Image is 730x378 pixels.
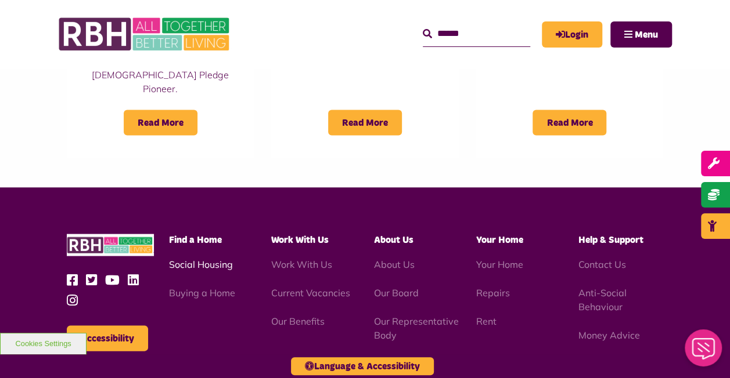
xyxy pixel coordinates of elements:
span: Read More [124,110,197,135]
span: Read More [533,110,606,135]
a: Our Board [373,286,418,298]
span: Menu [635,30,658,39]
a: Rent [476,315,497,326]
button: Accessibility [67,325,148,351]
a: Anti-Social Behaviour [578,286,627,312]
a: MyRBH [542,21,602,48]
span: Find a Home [169,235,222,244]
span: Help & Support [578,235,643,244]
button: Navigation [610,21,672,48]
a: Our Benefits [271,315,325,326]
a: Your Home [476,258,523,270]
span: Your Home [476,235,523,244]
a: Our Representative Body [373,315,458,340]
a: Social Housing - open in a new tab [169,258,233,270]
a: About Us [373,258,414,270]
a: Buying a Home [169,286,235,298]
span: Work With Us [271,235,329,244]
input: Search [423,21,530,46]
span: Read More [328,110,402,135]
a: Money Advice [578,329,640,340]
a: Current Vacancies [271,286,350,298]
a: Repairs [476,286,510,298]
a: Contact Us [578,258,626,270]
img: RBH [67,234,154,256]
span: About Us [373,235,413,244]
button: Language & Accessibility [291,357,434,375]
a: Work With Us [271,258,332,270]
iframe: Netcall Web Assistant for live chat [678,326,730,378]
img: RBH [58,12,232,57]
